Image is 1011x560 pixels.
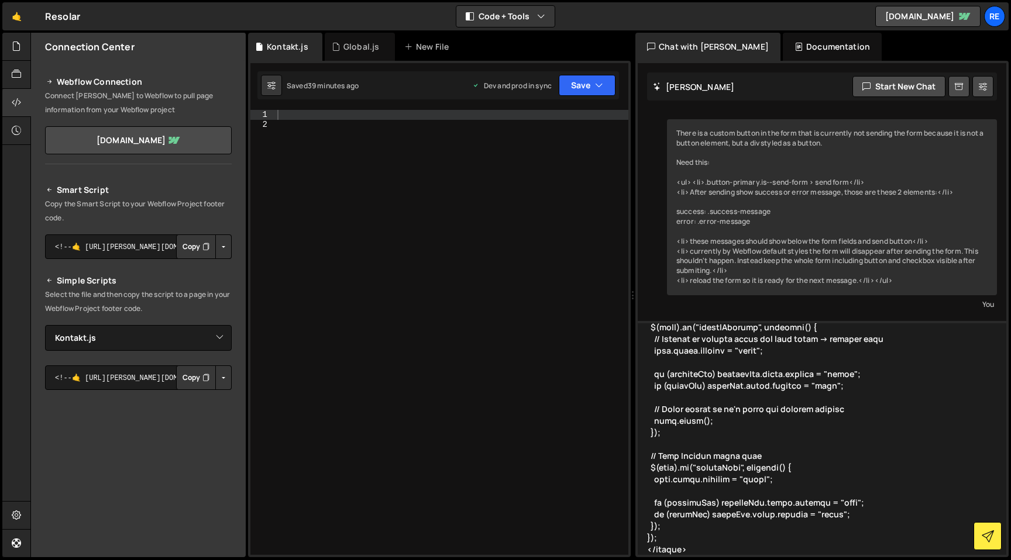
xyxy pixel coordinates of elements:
[45,274,232,288] h2: Simple Scripts
[308,81,359,91] div: 39 minutes ago
[472,81,552,91] div: Dev and prod in sync
[852,76,945,97] button: Start new chat
[875,6,981,27] a: [DOMAIN_NAME]
[45,234,232,259] textarea: <!--🤙 [URL][PERSON_NAME][DOMAIN_NAME]> <script>document.addEventListener("DOMContentLoaded", func...
[456,6,555,27] button: Code + Tools
[176,365,232,390] div: Button group with nested dropdown
[45,89,232,117] p: Connect [PERSON_NAME] to Webflow to pull page information from your Webflow project
[30,30,194,40] div: Domain: [PERSON_NAME][DOMAIN_NAME]
[45,365,232,390] textarea: <!--🤙 [URL][PERSON_NAME][DOMAIN_NAME]> <script>document.addEventListener("DOMContentLoaded", func...
[635,33,780,61] div: Chat with [PERSON_NAME]
[267,41,308,53] div: Kontakt.js
[343,41,379,53] div: Global.js
[45,197,232,225] p: Copy the Smart Script to your Webflow Project footer code.
[45,409,233,514] iframe: YouTube video player
[45,288,232,316] p: Select the file and then copy the script to a page in your Webflow Project footer code.
[176,365,216,390] button: Copy
[19,30,28,40] img: website_grey.svg
[559,75,615,96] button: Save
[45,183,232,197] h2: Smart Script
[653,81,734,92] h2: [PERSON_NAME]
[45,9,80,23] div: Resolar
[783,33,882,61] div: Documentation
[667,119,997,295] div: There is a custom button in the form that is currently not sending the form because it is not a b...
[176,234,216,259] button: Copy
[45,126,232,154] a: [DOMAIN_NAME]
[45,75,232,89] h2: Webflow Connection
[116,68,126,77] img: tab_keywords_by_traffic_grey.svg
[129,69,197,77] div: Keywords by Traffic
[19,19,28,28] img: logo_orange.svg
[44,69,105,77] div: Domain Overview
[287,81,359,91] div: Saved
[984,6,1005,27] a: Re
[250,110,275,120] div: 1
[45,40,135,53] h2: Connection Center
[670,298,994,310] div: You
[33,19,57,28] div: v 4.0.25
[250,120,275,130] div: 2
[176,234,232,259] div: Button group with nested dropdown
[2,2,31,30] a: 🤙
[32,68,41,77] img: tab_domain_overview_orange.svg
[404,41,453,53] div: New File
